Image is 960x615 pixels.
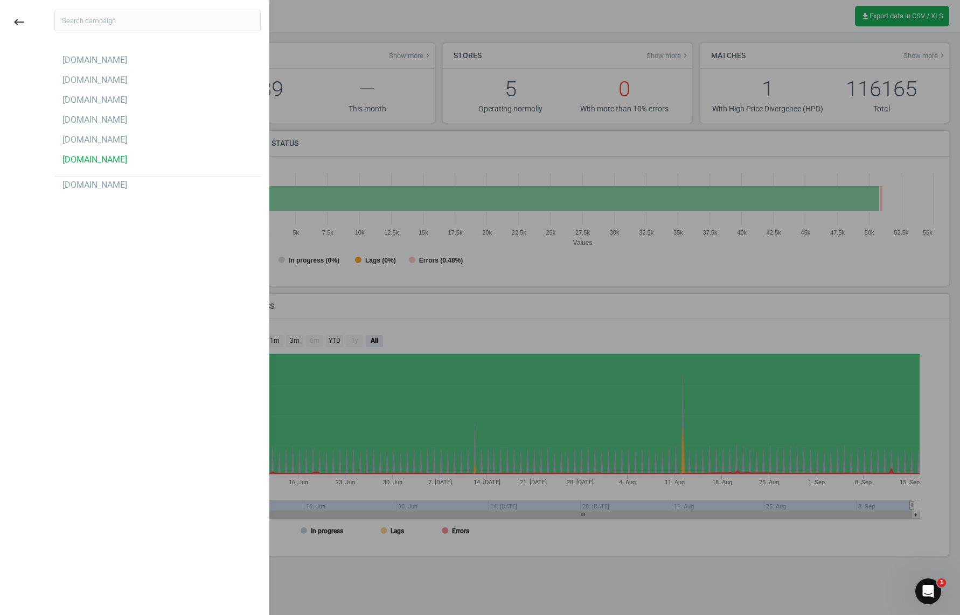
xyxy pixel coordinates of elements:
button: keyboard_backspace [6,10,31,35]
span: 1 [937,578,946,587]
input: Search campaign [54,10,261,31]
div: [DOMAIN_NAME] [62,154,127,166]
div: [DOMAIN_NAME] [62,74,127,86]
i: keyboard_backspace [12,16,25,29]
div: [DOMAIN_NAME] [62,134,127,146]
iframe: Intercom live chat [915,578,941,604]
div: [DOMAIN_NAME] [62,94,127,106]
div: [DOMAIN_NAME] [62,179,127,191]
div: [DOMAIN_NAME] [62,114,127,126]
div: [DOMAIN_NAME] [62,54,127,66]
